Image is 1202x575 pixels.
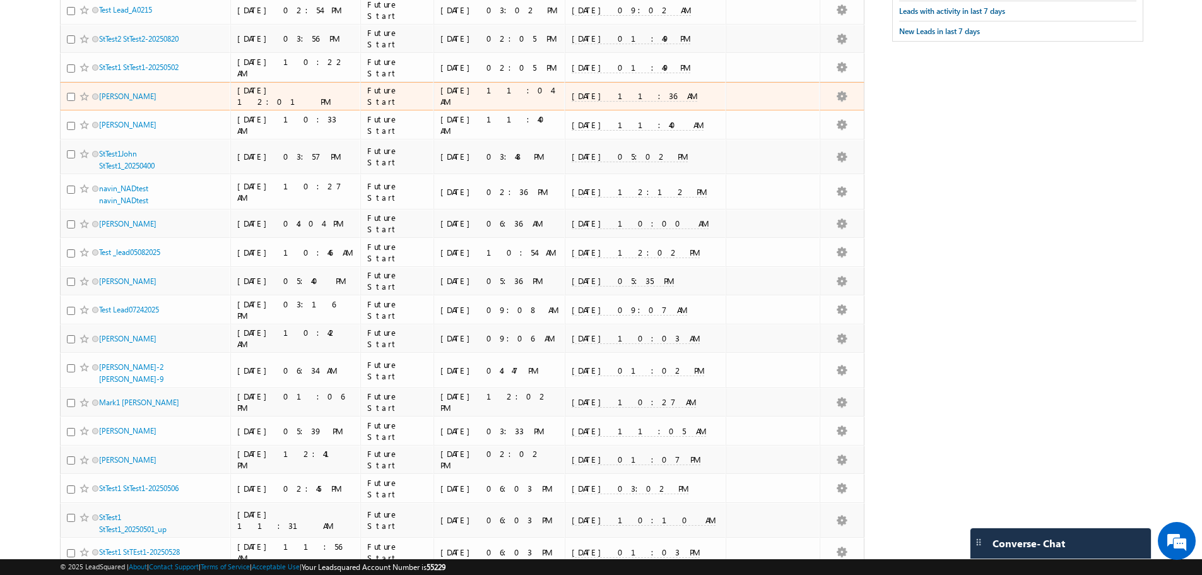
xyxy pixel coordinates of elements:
[99,362,163,384] a: [PERSON_NAME]-2 [PERSON_NAME]-9
[572,90,697,102] span: [DATE] 11:36 AM
[237,509,355,531] div: [DATE] 11:31 AM
[129,562,147,571] a: About
[99,455,156,465] a: [PERSON_NAME]
[440,33,560,44] div: [DATE] 02:05 PM
[440,448,560,471] div: [DATE] 02:02 PM
[237,181,355,203] div: [DATE] 10:27 AM
[99,483,179,493] a: StTest1 StTest1-20250506
[99,5,152,15] a: Test Lead_A0215
[440,391,560,413] div: [DATE] 12:02 PM
[367,181,428,203] div: Future Start
[237,218,355,229] div: [DATE] 04:04 PM
[367,241,428,264] div: Future Start
[440,247,560,258] div: [DATE] 10:54 AM
[440,514,560,526] div: [DATE] 06:03 PM
[572,247,700,258] span: [DATE] 12:02 PM
[974,537,984,547] img: carter-drag
[440,4,560,16] div: [DATE] 03:02 PM
[572,151,688,162] span: [DATE] 05:02 PM
[367,85,428,107] div: Future Start
[99,426,156,436] a: [PERSON_NAME]
[99,92,156,101] a: [PERSON_NAME]
[440,186,560,198] div: [DATE] 02:36 PM
[237,299,355,321] div: [DATE] 03:16 PM
[99,34,179,44] a: StTest2 StTest2-20250820
[572,4,691,16] span: [DATE] 09:02 AM
[572,62,690,73] span: [DATE] 01:49 PM
[367,327,428,350] div: Future Start
[572,425,706,437] span: [DATE] 11:05 AM
[237,151,355,162] div: [DATE] 03:57 PM
[572,547,700,558] span: [DATE] 01:03 PM
[572,454,700,465] span: [DATE] 01:07 PM
[440,114,560,136] div: [DATE] 11:40 AM
[237,483,355,494] div: [DATE] 02:45 PM
[99,398,179,407] a: Mark1 [PERSON_NAME]
[367,448,428,471] div: Future Start
[440,85,560,107] div: [DATE] 11:04 AM
[367,477,428,500] div: Future Start
[572,218,709,229] span: [DATE] 10:00 AM
[99,184,148,205] a: navin_NADtest navin_NADtest
[440,275,560,287] div: [DATE] 05:36 PM
[367,56,428,79] div: Future Start
[440,425,560,437] div: [DATE] 03:33 PM
[427,562,445,572] span: 55229
[572,33,690,44] span: [DATE] 01:49 PM
[367,420,428,442] div: Future Start
[149,562,199,571] a: Contact Support
[572,514,716,526] span: [DATE] 10:10 AM
[252,562,300,571] a: Acceptable Use
[367,509,428,531] div: Future Start
[99,513,167,534] a: StTest1 StTest1_20250501_up
[237,247,355,258] div: [DATE] 10:46 AM
[367,145,428,168] div: Future Start
[440,304,560,316] div: [DATE] 09:08 AM
[367,359,428,382] div: Future Start
[207,6,237,37] div: Minimize live chat window
[440,547,560,558] div: [DATE] 06:03 PM
[440,218,560,229] div: [DATE] 06:36 AM
[60,561,445,573] span: © 2025 LeadSquared | | | | |
[99,120,156,129] a: [PERSON_NAME]
[172,389,229,406] em: Start Chat
[367,541,428,564] div: Future Start
[993,538,1065,549] span: Converse - Chat
[367,27,428,50] div: Future Start
[237,365,355,376] div: [DATE] 06:34 AM
[440,483,560,494] div: [DATE] 06:03 PM
[99,276,156,286] a: [PERSON_NAME]
[572,304,687,316] span: [DATE] 09:07 AM
[237,4,355,16] div: [DATE] 02:54 PM
[302,562,445,572] span: Your Leadsquared Account Number is
[237,85,355,107] div: [DATE] 12:01 PM
[367,212,428,235] div: Future Start
[66,66,212,83] div: Chat with us now
[237,448,355,471] div: [DATE] 12:41 PM
[99,62,179,72] a: StTest1 StTest1-20250502
[21,66,53,83] img: d_60004797649_company_0_60004797649
[237,391,355,413] div: [DATE] 01:06 PM
[16,117,230,378] textarea: Type your message and hit 'Enter'
[237,327,355,350] div: [DATE] 10:42 AM
[572,119,704,131] span: [DATE] 11:40 AM
[572,333,700,344] span: [DATE] 10:03 AM
[572,483,688,494] span: [DATE] 03:02 PM
[367,270,428,292] div: Future Start
[899,6,1005,16] span: Leads with activity in last 7 days
[237,114,355,136] div: [DATE] 10:33 AM
[99,149,155,170] a: StTest1John StTest1_20250400
[237,541,355,564] div: [DATE] 11:56 AM
[367,391,428,413] div: Future Start
[440,333,560,344] div: [DATE] 09:06 AM
[99,219,156,228] a: [PERSON_NAME]
[99,334,156,343] a: [PERSON_NAME]
[367,114,428,136] div: Future Start
[99,305,159,314] a: Test Lead07242025
[440,62,560,73] div: [DATE] 02:05 PM
[237,56,355,79] div: [DATE] 10:22 AM
[237,275,355,287] div: [DATE] 05:40 PM
[201,562,250,571] a: Terms of Service
[572,396,696,408] span: [DATE] 10:27 AM
[237,425,355,437] div: [DATE] 05:39 PM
